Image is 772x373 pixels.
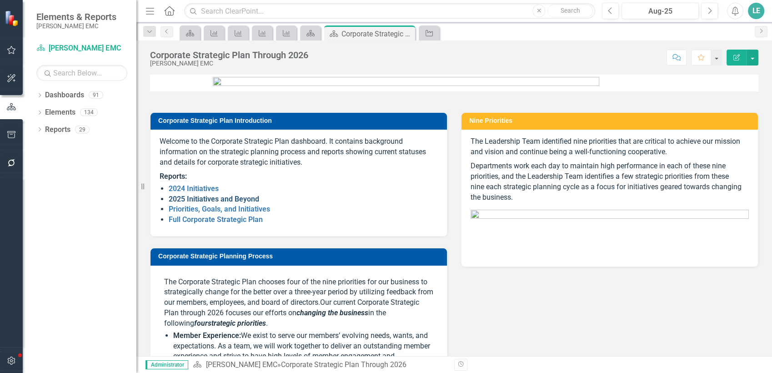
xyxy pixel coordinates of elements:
[193,360,447,370] div: »
[169,184,219,193] a: 2024 Initiatives
[80,109,98,116] div: 134
[208,319,266,328] strong: strategic priorities
[75,126,90,133] div: 29
[471,136,749,159] p: The Leadership Team identified nine priorities that are critical to achieve our mission and visio...
[281,360,406,369] div: Corporate Strategic Plan Through 2026
[160,172,187,181] strong: Reports:
[36,11,116,22] span: Elements & Reports
[150,50,308,60] div: Corporate Strategic Plan Through 2026
[169,215,263,224] a: Full Corporate Strategic Plan
[169,195,259,203] a: 2025 Initiatives and Beyond
[169,205,270,213] a: Priorities, Goals, and Initiatives
[471,159,749,204] p: Departments work each day to maintain high performance in each of these nine priorities, and the ...
[748,3,764,19] button: LE
[5,10,20,26] img: ClearPoint Strategy
[194,319,208,328] em: four
[625,6,696,17] div: Aug-25
[561,7,580,14] span: Search
[36,65,127,81] input: Search Below...
[184,3,595,19] input: Search ClearPoint...
[89,91,103,99] div: 91
[45,125,70,135] a: Reports
[213,77,696,89] img: CSP%20Banner.png
[36,22,116,30] small: [PERSON_NAME] EMC
[622,3,699,19] button: Aug-25
[173,331,433,372] li: We exist to serve our members’ evolving needs, wants, and expectations. As a team, we will work t...
[150,60,308,67] div: [PERSON_NAME] EMC
[45,107,75,118] a: Elements
[173,331,241,340] strong: Member Experience:
[145,360,188,369] span: Administrator
[158,253,442,260] h3: Corporate Strategic Planning Process
[296,308,368,317] em: changing the business
[45,90,84,101] a: Dashboards
[206,360,277,369] a: [PERSON_NAME] EMC
[164,277,433,329] p: Our current Corporate Strategic Plan through 2026 focuses our efforts on in the following .
[164,277,433,307] span: The Corporate Strategic Plan chooses four of the nine priorities for our business to strategicall...
[341,28,413,40] div: Corporate Strategic Plan Through 2026
[160,136,438,170] p: Welcome to the Corporate Strategic Plan dashboard. It contains background information on the stra...
[547,5,593,17] button: Search
[36,43,127,54] a: [PERSON_NAME] EMC
[471,210,749,222] img: Corporate%20Strategic%20Planning_Cropped.jpg
[158,117,442,124] h3: Corporate Strategic Plan Introduction
[469,117,753,124] h3: Nine Priorities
